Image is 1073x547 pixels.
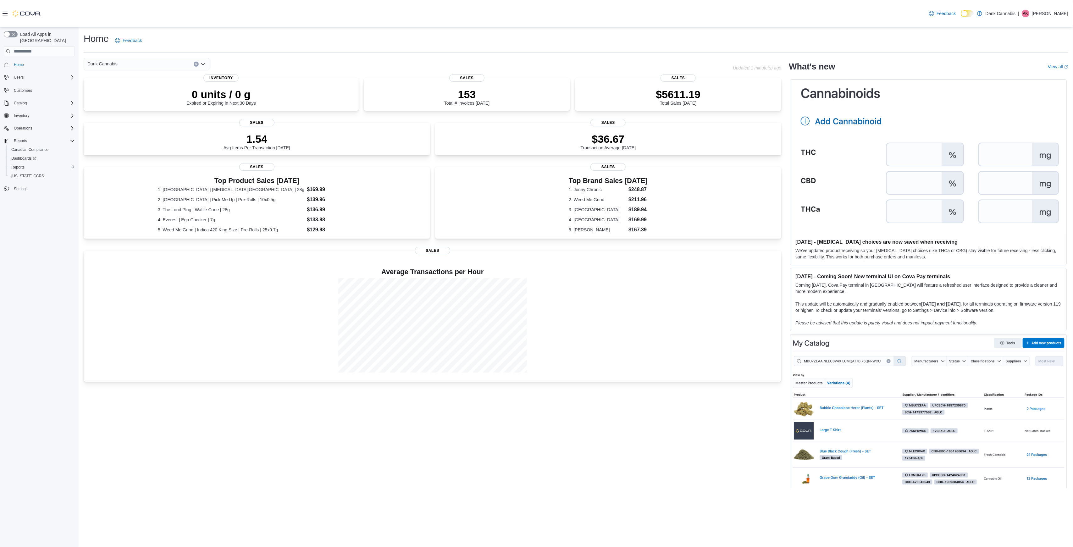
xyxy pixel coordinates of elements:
span: Dank Cannabis [87,60,118,68]
button: Catalog [11,99,29,107]
dt: 1. [GEOGRAPHIC_DATA] | [MEDICAL_DATA][GEOGRAPHIC_DATA] | 28g [158,186,304,193]
dd: $167.39 [628,226,648,234]
span: Operations [11,124,75,132]
div: Avg Items Per Transaction [DATE] [224,133,290,150]
div: Total Sales [DATE] [656,88,700,106]
button: Reports [1,136,77,145]
a: [US_STATE] CCRS [9,172,47,180]
span: Sales [239,119,274,126]
button: Reports [11,137,30,145]
div: Expired or Expiring in Next 30 Days [186,88,256,106]
span: Feedback [123,37,142,44]
span: Home [11,61,75,69]
span: Users [14,75,24,80]
a: Dashboards [9,155,39,162]
span: Reports [11,165,25,170]
p: [PERSON_NAME] [1032,10,1068,17]
span: Washington CCRS [9,172,75,180]
dt: 5. Weed Me Grind | Indica 420 King Size | Pre-Rolls | 25x0.7g [158,227,304,233]
a: Feedback [926,7,958,20]
dt: 3. [GEOGRAPHIC_DATA] [569,207,626,213]
dt: 5. [PERSON_NAME] [569,227,626,233]
h2: What's new [789,62,835,72]
span: Sales [239,163,274,171]
h3: Top Product Sales [DATE] [158,177,356,185]
span: Inventory [14,113,29,118]
p: 0 units / 0 g [186,88,256,101]
p: $5611.19 [656,88,700,101]
p: This update will be automatically and gradually enabled between , for all terminals operating on ... [795,301,1061,313]
h3: [DATE] - [MEDICAL_DATA] choices are now saved when receiving [795,239,1061,245]
span: Customers [11,86,75,94]
button: Clear input [194,62,199,67]
dt: 4. [GEOGRAPHIC_DATA] [569,217,626,223]
p: 153 [444,88,489,101]
button: Operations [1,124,77,133]
a: Reports [9,163,27,171]
h1: Home [84,32,109,45]
p: Coming [DATE], Cova Pay terminal in [GEOGRAPHIC_DATA] will feature a refreshed user interface des... [795,282,1061,295]
dd: $133.98 [307,216,356,224]
button: Home [1,60,77,69]
dt: 2. Weed Me Grind [569,196,626,203]
button: Users [1,73,77,82]
span: AK [1023,10,1028,17]
button: Reports [6,163,77,172]
span: Inventory [203,74,239,82]
span: Inventory [11,112,75,119]
span: Home [14,62,24,67]
span: Reports [11,137,75,145]
svg: External link [1064,65,1068,69]
span: Canadian Compliance [9,146,75,153]
dt: 4. Everest | Ego Checker | 7g [158,217,304,223]
button: [US_STATE] CCRS [6,172,77,180]
a: Home [11,61,26,69]
button: Open list of options [201,62,206,67]
a: Dashboards [6,154,77,163]
p: 1.54 [224,133,290,145]
span: Settings [14,186,27,191]
dd: $139.96 [307,196,356,203]
span: Feedback [937,10,956,17]
div: Transaction Average [DATE] [581,133,636,150]
span: Reports [9,163,75,171]
h4: Average Transactions per Hour [89,268,776,276]
span: Operations [14,126,32,131]
button: Customers [1,86,77,95]
dd: $136.99 [307,206,356,213]
span: Sales [415,247,450,254]
button: Settings [1,184,77,193]
dt: 2. [GEOGRAPHIC_DATA] | Pick Me Up | Pre-Rolls | 10x0.5g [158,196,304,203]
img: Cova [13,10,41,17]
span: [US_STATE] CCRS [11,174,44,179]
span: Settings [11,185,75,193]
span: Dashboards [9,155,75,162]
span: Sales [590,163,626,171]
span: Users [11,74,75,81]
a: Canadian Compliance [9,146,51,153]
span: Customers [14,88,32,93]
dd: $189.94 [628,206,648,213]
strong: [DATE] and [DATE] [921,301,960,307]
a: View allExternal link [1048,64,1068,69]
dd: $169.99 [628,216,648,224]
span: Dashboards [11,156,36,161]
div: Arshi Kalkat [1022,10,1029,17]
dt: 1. Jonny Chronic [569,186,626,193]
span: Catalog [14,101,27,106]
p: We've updated product receiving so your [MEDICAL_DATA] choices (like THCa or CBG) stay visible fo... [795,247,1061,260]
dt: 3. The Loud Plug | Waffle Cone | 28g [158,207,304,213]
span: Sales [449,74,484,82]
span: Sales [590,119,626,126]
button: Inventory [1,111,77,120]
button: Operations [11,124,35,132]
dd: $211.96 [628,196,648,203]
span: Catalog [11,99,75,107]
h3: Top Brand Sales [DATE] [569,177,648,185]
nav: Complex example [4,58,75,210]
dd: $169.99 [307,186,356,193]
button: Canadian Compliance [6,145,77,154]
p: $36.67 [581,133,636,145]
em: Please be advised that this update is purely visual and does not impact payment functionality. [795,320,977,325]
